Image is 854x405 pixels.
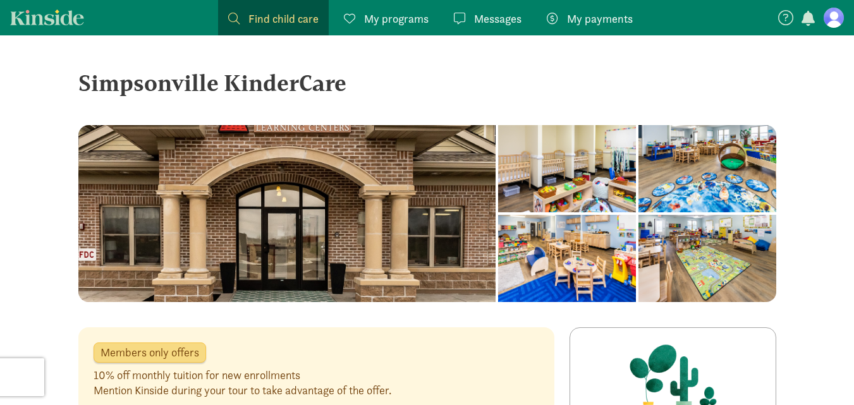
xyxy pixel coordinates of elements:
[474,10,522,27] span: Messages
[78,66,776,100] div: Simpsonville KinderCare
[94,383,391,398] div: Mention Kinside during your tour to take advantage of the offer.
[248,10,319,27] span: Find child care
[101,347,199,358] span: Members only offers
[364,10,429,27] span: My programs
[10,9,84,25] a: Kinside
[567,10,633,27] span: My payments
[94,368,391,383] div: 10% off monthly tuition for new enrollments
